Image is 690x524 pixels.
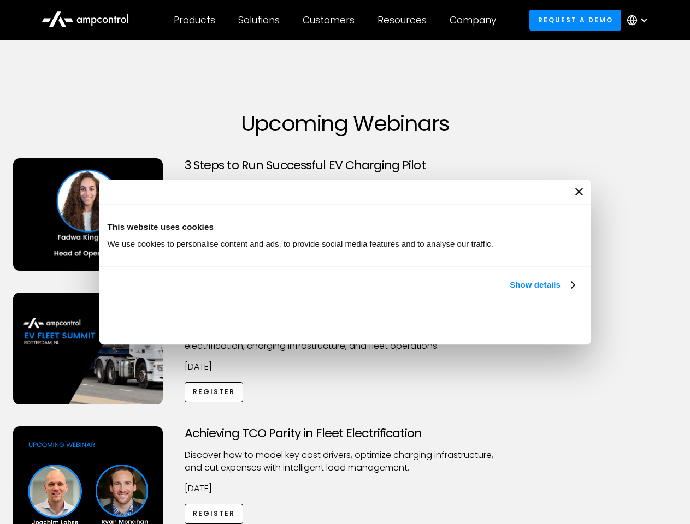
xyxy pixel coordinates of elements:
[303,14,355,26] div: Customers
[450,14,496,26] div: Company
[378,14,427,26] div: Resources
[238,14,280,26] div: Solutions
[185,158,506,172] h3: 3 Steps to Run Successful EV Charging Pilot
[174,14,215,26] div: Products
[422,304,579,336] button: Okay
[108,239,494,248] span: We use cookies to personalise content and ads, to provide social media features and to analyse ou...
[185,361,506,373] p: [DATE]
[185,449,506,474] p: Discover how to model key cost drivers, optimize charging infrastructure, and cut expenses with i...
[185,426,506,440] h3: Achieving TCO Parity in Fleet Electrification
[185,483,506,495] p: [DATE]
[185,504,244,524] a: Register
[13,110,677,136] h1: Upcoming Webinars
[510,278,574,291] a: Show details
[108,221,583,234] div: This website uses cookies
[529,10,621,30] a: Request a demo
[185,382,244,402] a: Register
[575,188,583,195] button: Close banner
